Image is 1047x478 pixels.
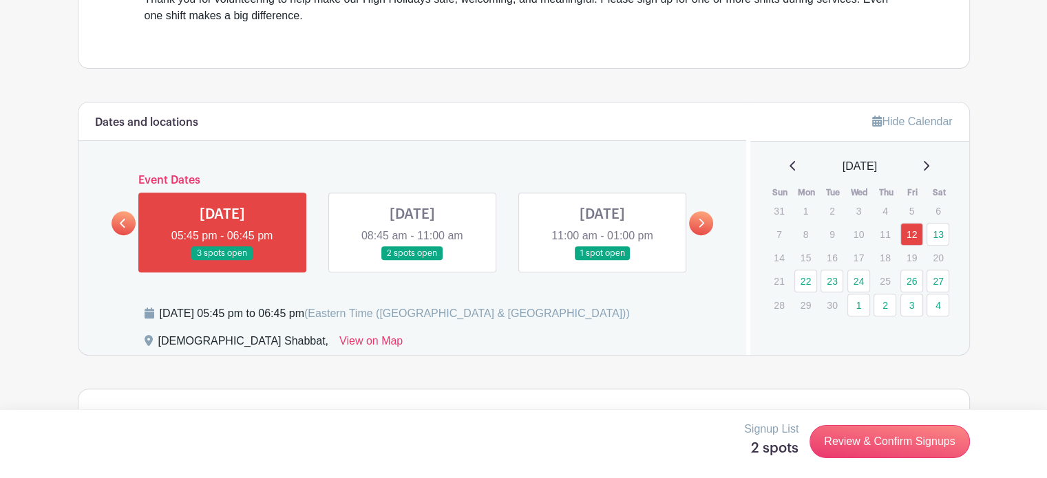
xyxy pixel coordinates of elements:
[927,294,949,316] a: 4
[847,294,870,316] a: 1
[794,270,817,292] a: 22
[872,116,952,127] a: Hide Calendar
[768,200,790,221] p: 31
[900,270,923,292] a: 26
[821,270,843,292] a: 23
[874,200,896,221] p: 4
[794,247,817,268] p: 15
[874,247,896,268] p: 18
[160,305,630,322] div: [DATE] 05:45 pm to 06:45 pm
[847,186,874,199] th: Wed
[927,223,949,246] a: 13
[794,224,817,245] p: 8
[821,200,843,221] p: 2
[821,247,843,268] p: 16
[927,247,949,268] p: 20
[900,247,923,268] p: 19
[926,186,953,199] th: Sat
[900,186,927,199] th: Fri
[339,333,403,355] a: View on Map
[843,158,877,175] span: [DATE]
[873,186,900,199] th: Thu
[768,247,790,268] p: 14
[874,270,896,292] p: 25
[847,270,870,292] a: 24
[820,186,847,199] th: Tue
[927,270,949,292] a: 27
[821,294,843,316] p: 30
[768,294,790,316] p: 28
[874,224,896,245] p: 11
[744,440,799,457] h5: 2 spots
[874,294,896,316] a: 2
[900,200,923,221] p: 5
[927,200,949,221] p: 6
[744,421,799,437] p: Signup List
[847,200,870,221] p: 3
[95,116,198,129] h6: Dates and locations
[794,200,817,221] p: 1
[768,270,790,292] p: 21
[821,224,843,245] p: 9
[768,224,790,245] p: 7
[158,333,328,355] div: [DEMOGRAPHIC_DATA] Shabbat,
[900,294,923,316] a: 3
[847,224,870,245] p: 10
[136,174,690,187] h6: Event Dates
[304,307,630,319] span: (Eastern Time ([GEOGRAPHIC_DATA] & [GEOGRAPHIC_DATA]))
[900,223,923,246] a: 12
[847,247,870,268] p: 17
[810,425,969,458] a: Review & Confirm Signups
[794,294,817,316] p: 29
[794,186,821,199] th: Mon
[767,186,794,199] th: Sun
